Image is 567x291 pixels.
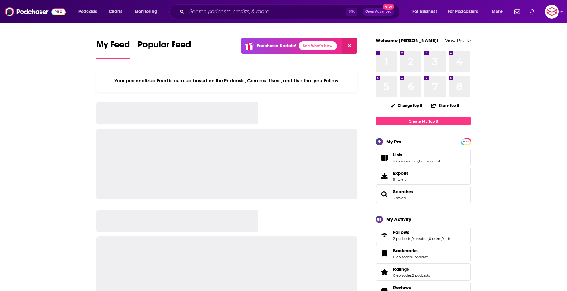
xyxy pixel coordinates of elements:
[376,168,471,185] a: Exports
[393,248,418,254] span: Bookmarks
[393,170,409,176] span: Exports
[365,10,392,13] span: Open Advanced
[393,255,412,259] a: 0 episodes
[444,7,487,17] button: open menu
[393,285,411,290] span: Reviews
[130,7,165,17] button: open menu
[378,268,391,276] a: Ratings
[412,7,437,16] span: For Business
[393,230,451,235] a: Follows
[419,159,440,163] a: 1 episode list
[527,6,537,17] a: Show notifications dropdown
[412,273,430,278] a: 2 podcasts
[346,8,357,16] span: ⌘ K
[412,255,428,259] a: 1 podcast
[135,7,157,16] span: Monitoring
[393,159,418,163] a: 10 podcast lists
[109,7,122,16] span: Charts
[408,7,445,17] button: open menu
[545,5,559,19] img: User Profile
[418,159,419,163] span: ,
[376,117,471,125] a: Create My Top 8
[393,189,413,194] a: Searches
[393,266,409,272] span: Ratings
[412,237,428,241] a: 0 creators
[376,186,471,203] span: Searches
[393,237,411,241] a: 2 podcasts
[545,5,559,19] span: Logged in as callista
[378,153,391,162] a: Lists
[78,7,97,16] span: Podcasts
[386,139,402,145] div: My Pro
[429,237,441,241] a: 0 users
[428,237,429,241] span: ,
[175,4,406,19] div: Search podcasts, credits, & more...
[393,248,428,254] a: Bookmarks
[378,231,391,240] a: Follows
[442,237,451,241] a: 0 lists
[393,285,430,290] a: Reviews
[376,37,438,43] a: Welcome [PERSON_NAME]!
[187,7,346,17] input: Search podcasts, credits, & more...
[462,139,470,144] a: PRO
[378,190,391,199] a: Searches
[137,39,191,54] span: Popular Feed
[378,249,391,258] a: Bookmarks
[393,266,430,272] a: Ratings
[393,230,409,235] span: Follows
[393,177,409,182] span: 9 items
[393,152,440,158] a: Lists
[137,39,191,59] a: Popular Feed
[96,39,130,59] a: My Feed
[487,7,510,17] button: open menu
[257,43,296,48] p: Podchaser Update!
[5,6,66,18] img: Podchaser - Follow, Share and Rate Podcasts
[376,149,471,166] span: Lists
[376,263,471,281] span: Ratings
[393,152,402,158] span: Lists
[411,237,412,241] span: ,
[376,227,471,244] span: Follows
[387,102,426,110] button: Change Top 8
[378,172,391,180] span: Exports
[386,216,411,222] div: My Activity
[376,245,471,262] span: Bookmarks
[441,237,442,241] span: ,
[448,7,478,16] span: For Podcasters
[96,39,130,54] span: My Feed
[74,7,105,17] button: open menu
[393,196,406,200] a: 3 saved
[363,8,394,16] button: Open AdvancedNew
[96,70,357,92] div: Your personalized Feed is curated based on the Podcasts, Creators, Users, and Lists that you Follow.
[393,273,412,278] a: 0 episodes
[383,4,394,10] span: New
[545,5,559,19] button: Show profile menu
[431,99,460,112] button: Share Top 8
[105,7,126,17] a: Charts
[299,41,337,50] a: See What's New
[492,7,503,16] span: More
[445,37,471,43] a: View Profile
[512,6,522,17] a: Show notifications dropdown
